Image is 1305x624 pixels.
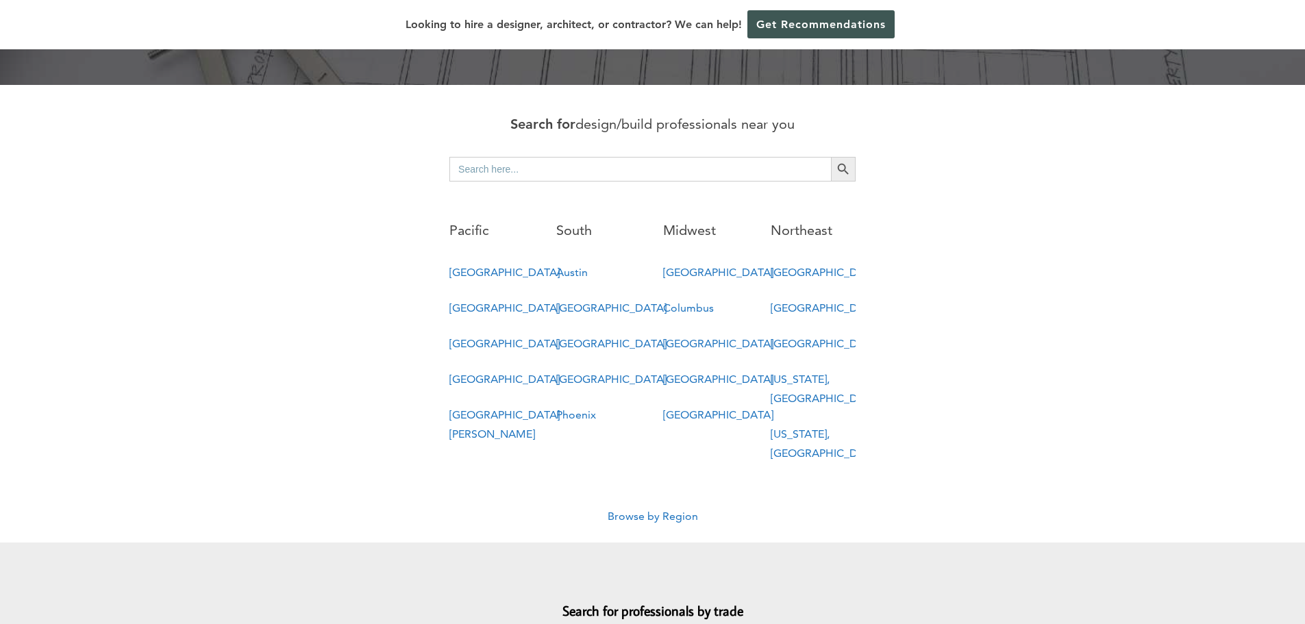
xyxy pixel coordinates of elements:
[771,266,881,279] a: [GEOGRAPHIC_DATA]
[556,408,596,421] a: Phoenix
[771,427,881,460] a: [US_STATE], [GEOGRAPHIC_DATA]
[449,157,831,182] input: Search here...
[1042,525,1289,608] iframe: Drift Widget Chat Controller
[556,373,667,386] a: [GEOGRAPHIC_DATA]
[663,301,714,314] a: Columbus
[771,337,881,350] a: [GEOGRAPHIC_DATA]
[449,408,560,440] a: [GEOGRAPHIC_DATA][PERSON_NAME]
[556,301,667,314] a: [GEOGRAPHIC_DATA]
[771,219,856,242] p: Northeast
[663,337,773,350] a: [GEOGRAPHIC_DATA]
[663,408,773,421] a: [GEOGRAPHIC_DATA]
[663,373,773,386] a: [GEOGRAPHIC_DATA]
[663,219,748,242] p: Midwest
[771,373,881,405] a: [US_STATE], [GEOGRAPHIC_DATA]
[449,266,560,279] a: [GEOGRAPHIC_DATA]
[663,266,773,279] a: [GEOGRAPHIC_DATA]
[449,373,560,386] a: [GEOGRAPHIC_DATA]
[747,10,895,38] a: Get Recommendations
[836,162,851,177] svg: Search
[556,219,641,242] p: South
[242,586,1064,621] h2: Search for professionals by trade
[771,301,881,314] a: [GEOGRAPHIC_DATA]
[449,219,534,242] p: Pacific
[449,337,560,350] a: [GEOGRAPHIC_DATA]
[449,301,560,314] a: [GEOGRAPHIC_DATA]
[608,510,698,523] a: Browse by Region
[556,266,588,279] a: Austin
[556,337,667,350] a: [GEOGRAPHIC_DATA]
[449,112,856,136] p: design/build professionals near you
[510,116,575,132] strong: Search for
